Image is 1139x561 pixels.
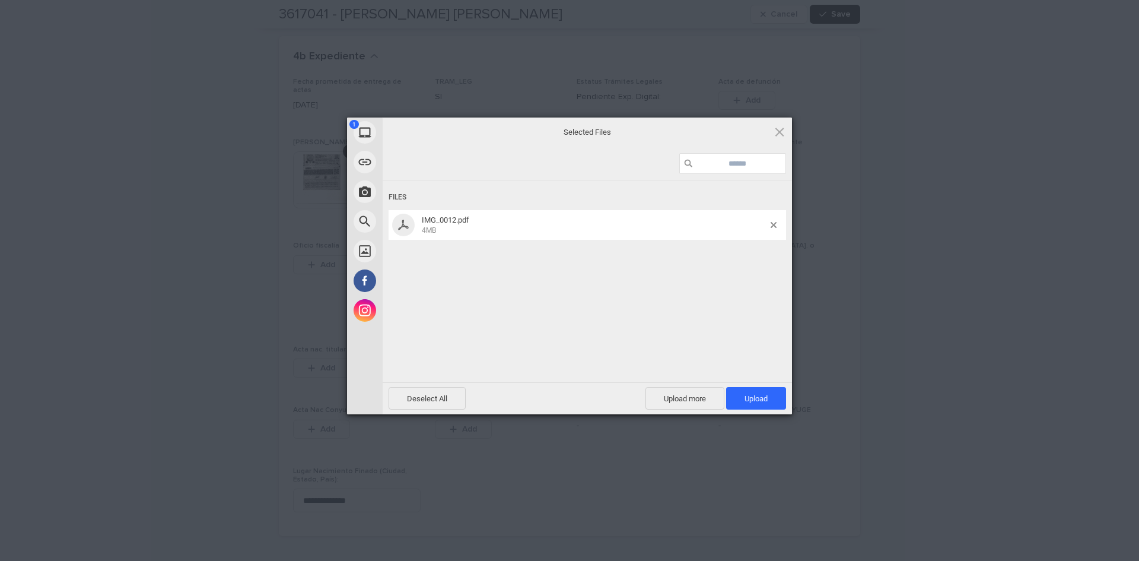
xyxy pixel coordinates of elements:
span: 1 [349,120,359,129]
div: Facebook [347,266,489,296]
span: IMG_0012.pdf [422,215,469,224]
span: IMG_0012.pdf [418,215,771,235]
span: Deselect All [389,387,466,410]
span: Upload [726,387,786,410]
div: Web Search [347,207,489,236]
span: 4MB [422,226,436,234]
div: Unsplash [347,236,489,266]
div: Instagram [347,296,489,325]
div: Files [389,186,786,208]
span: Upload [745,394,768,403]
div: Link (URL) [347,147,489,177]
div: Take Photo [347,177,489,207]
span: Click here or hit ESC to close picker [773,125,786,138]
span: Upload more [645,387,724,410]
span: Selected Files [469,126,706,137]
div: My Device [347,118,489,147]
